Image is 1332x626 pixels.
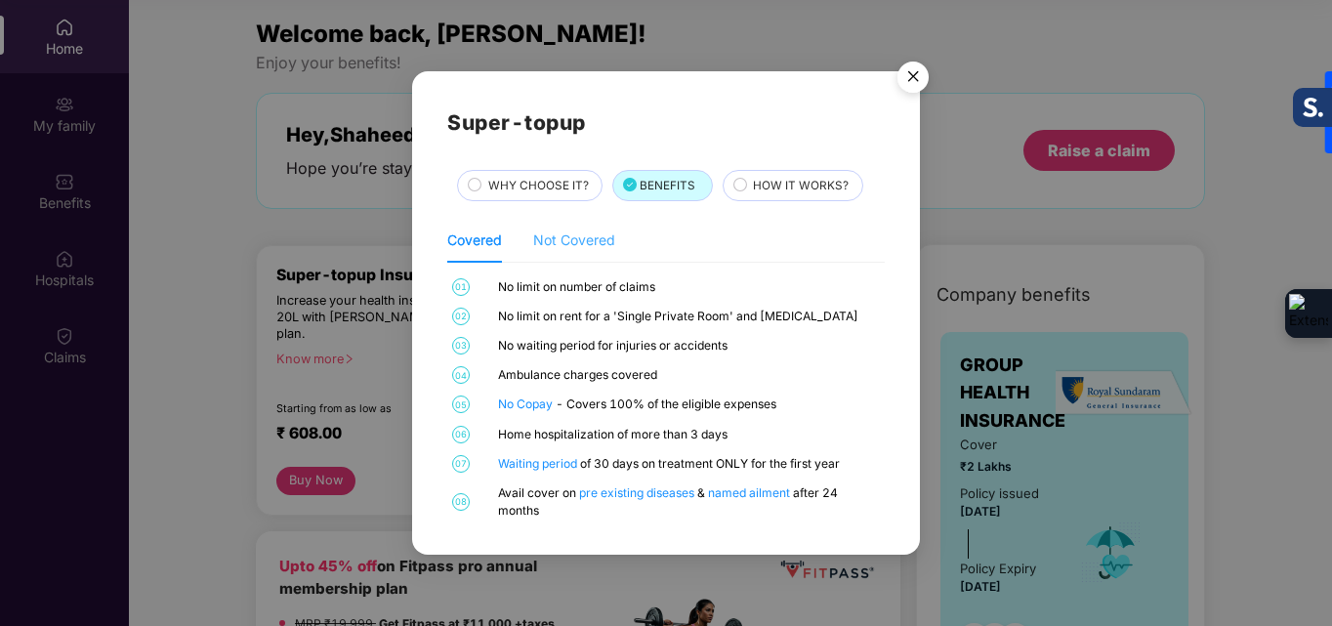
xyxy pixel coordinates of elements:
span: 04 [452,366,470,384]
h2: Super-topup [447,106,884,139]
div: Avail cover on & after 24 months [498,484,880,520]
div: Not Covered [533,230,615,251]
span: 06 [452,426,470,443]
img: Extension Icon [1289,294,1328,333]
span: 05 [452,396,470,413]
a: named ailment [708,485,793,500]
div: of 30 days on treatment ONLY for the first year [498,455,880,473]
img: svg+xml;base64,PHN2ZyB4bWxucz0iaHR0cDovL3d3dy53My5vcmcvMjAwMC9zdmciIHdpZHRoPSI1NiIgaGVpZ2h0PSI1Ni... [886,53,940,107]
div: No limit on number of claims [498,278,880,296]
div: Home hospitalization of more than 3 days [498,426,880,443]
a: Waiting period [498,456,580,471]
a: No Copay [498,396,556,411]
div: No limit on rent for a 'Single Private Room' and [MEDICAL_DATA] [498,308,880,325]
button: Close [886,53,938,105]
span: 03 [452,337,470,355]
span: 07 [452,455,470,473]
div: - Covers 100% of the eligible expenses [498,396,880,413]
span: 02 [452,308,470,325]
a: pre existing diseases [579,485,697,500]
span: HOW IT WORKS? [753,177,849,195]
span: WHY CHOOSE IT? [488,177,589,195]
span: 08 [452,493,470,511]
div: Covered [447,230,502,251]
span: 01 [452,278,470,296]
div: Ambulance charges covered [498,366,880,384]
span: BENEFITS [640,177,695,195]
div: No waiting period for injuries or accidents [498,337,880,355]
